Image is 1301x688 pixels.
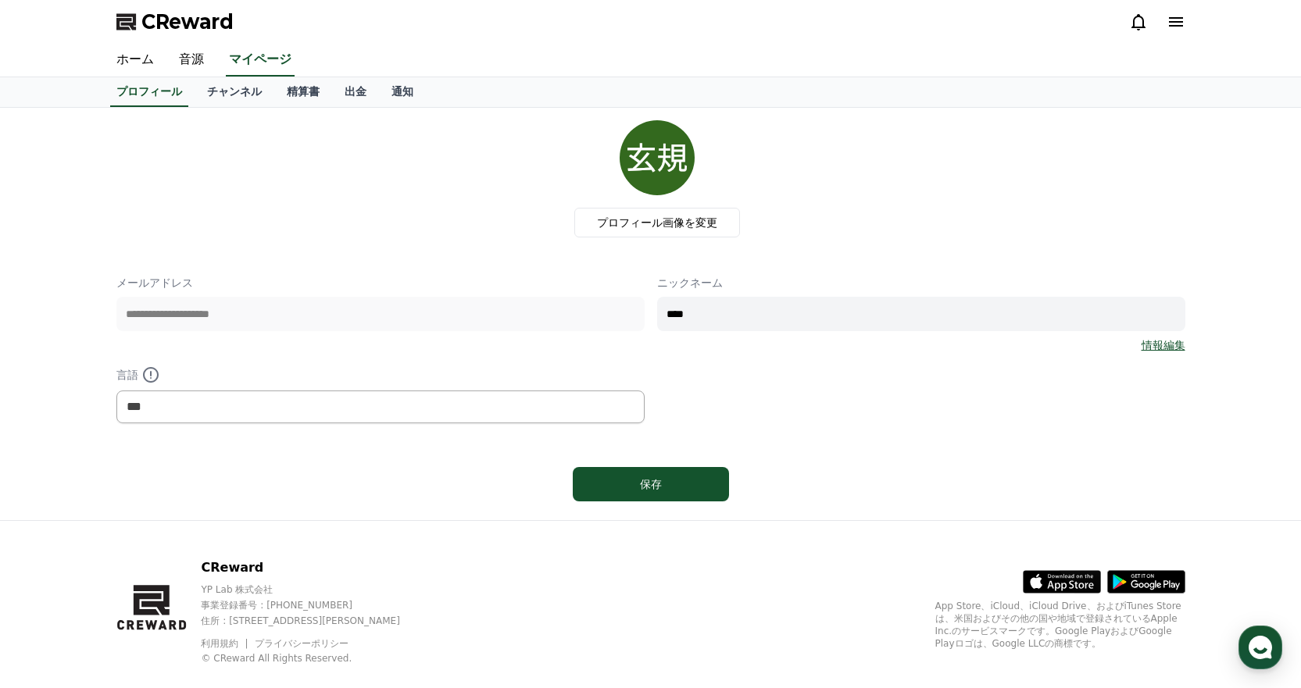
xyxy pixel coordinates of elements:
[1142,337,1185,353] a: 情報編集
[201,638,250,649] a: 利用規約
[332,77,379,107] a: 出金
[201,599,427,611] p: 事業登録番号 : [PHONE_NUMBER]
[166,44,216,77] a: 音源
[195,77,274,107] a: チャンネル
[116,9,234,34] a: CReward
[201,652,427,665] p: © CReward All Rights Reserved.
[255,638,348,649] a: プライバシーポリシー
[657,275,1185,291] p: ニックネーム
[574,208,740,237] label: プロフィール画像を変更
[379,77,426,107] a: 通知
[201,558,427,577] p: CReward
[226,44,295,77] a: マイページ
[141,9,234,34] span: CReward
[201,615,427,627] p: 住所 : [STREET_ADDRESS][PERSON_NAME]
[573,467,729,501] button: 保存
[116,275,645,291] p: メールアドレス
[604,476,698,492] div: 保存
[274,77,332,107] a: 精算書
[620,120,695,195] img: profile_image
[201,583,427,596] p: YP Lab 株式会社
[104,44,166,77] a: ホーム
[935,600,1185,650] p: App Store、iCloud、iCloud Drive、およびiTunes Storeは、米国およびその他の国や地域で登録されているApple Inc.のサービスマークです。Google P...
[110,77,188,107] a: プロフィール
[116,365,645,384] p: 言語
